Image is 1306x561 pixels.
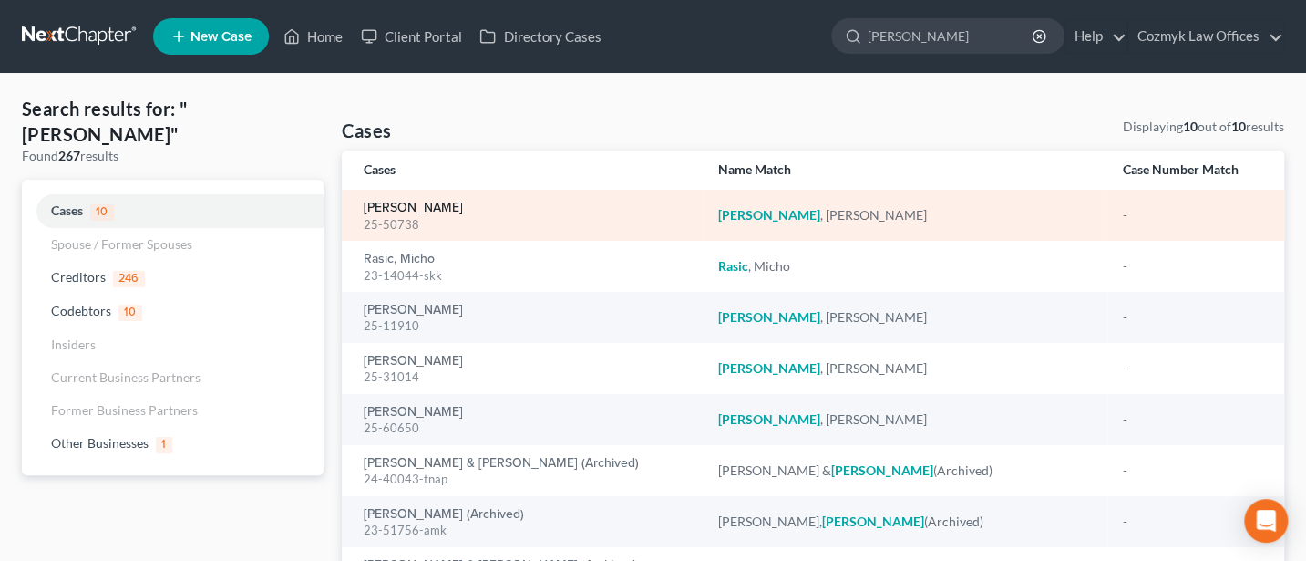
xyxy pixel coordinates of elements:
a: Spouse / Former Spouses [22,228,324,261]
div: - [1122,410,1262,429]
a: [PERSON_NAME] [364,355,463,368]
a: [PERSON_NAME] (Archived) [364,508,524,521]
div: [PERSON_NAME], (Archived) [718,513,1093,531]
strong: 10 [1183,119,1198,134]
input: Search by name... [868,19,1034,53]
span: Insiders [51,337,96,352]
em: Rasic [718,258,748,274]
a: Creditors246 [22,261,324,295]
span: Creditors [51,269,106,285]
span: Other Businesses [51,435,149,451]
strong: 267 [58,148,80,163]
div: Displaying out of results [1123,118,1284,136]
div: , [PERSON_NAME] [718,206,1093,224]
em: [PERSON_NAME] [718,360,820,376]
em: [PERSON_NAME] [831,462,933,478]
a: [PERSON_NAME] & [PERSON_NAME] (Archived) [364,457,639,470]
span: Codebtors [51,303,111,318]
a: [PERSON_NAME] [364,406,463,419]
th: Case Number Match [1107,151,1284,190]
a: Cozmyk Law Offices [1128,20,1283,53]
div: 23-14044-skk [364,267,689,285]
div: 25-31014 [364,369,689,386]
div: , [PERSON_NAME] [718,410,1093,429]
div: [PERSON_NAME] & (Archived) [718,462,1093,480]
div: - [1122,257,1262,275]
span: Former Business Partners [51,402,198,418]
span: 10 [90,204,114,221]
a: [PERSON_NAME] [364,304,463,317]
a: Cases10 [22,194,324,228]
span: New Case [190,30,252,44]
div: - [1122,462,1262,480]
span: Cases [51,203,83,218]
a: Directory Cases [470,20,610,53]
div: , Micho [718,257,1093,275]
div: 25-50738 [364,216,689,234]
div: , [PERSON_NAME] [718,359,1093,378]
h4: Search results for: "[PERSON_NAME]" [22,96,324,147]
a: Current Business Partners [22,361,324,394]
a: Rasic, Micho [364,253,435,265]
div: , [PERSON_NAME] [718,308,1093,327]
div: 23-51756-amk [364,522,689,539]
div: Open Intercom Messenger [1244,499,1288,543]
a: Insiders [22,328,324,361]
div: 25-11910 [364,317,689,335]
a: Codebtors10 [22,295,324,328]
div: Found results [22,147,324,165]
em: [PERSON_NAME] [718,207,820,223]
span: Spouse / Former Spouses [51,236,192,252]
em: [PERSON_NAME] [822,514,924,529]
span: 1 [156,437,172,453]
div: 25-60650 [364,420,689,437]
div: - [1122,206,1262,224]
div: - [1122,513,1262,531]
a: Other Businesses1 [22,427,324,461]
div: 24-40043-tnap [364,471,689,488]
strong: 10 [1231,119,1246,134]
em: [PERSON_NAME] [718,411,820,427]
a: Former Business Partners [22,394,324,427]
div: - [1122,308,1262,327]
span: 246 [113,271,145,287]
th: Cases [342,151,704,190]
a: [PERSON_NAME] [364,202,463,214]
span: 10 [118,305,142,321]
a: Client Portal [352,20,470,53]
em: [PERSON_NAME] [718,309,820,325]
div: - [1122,359,1262,378]
th: Name Match [704,151,1107,190]
span: Current Business Partners [51,369,201,385]
h4: Cases [342,118,391,143]
a: Help [1065,20,1126,53]
a: Home [274,20,352,53]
